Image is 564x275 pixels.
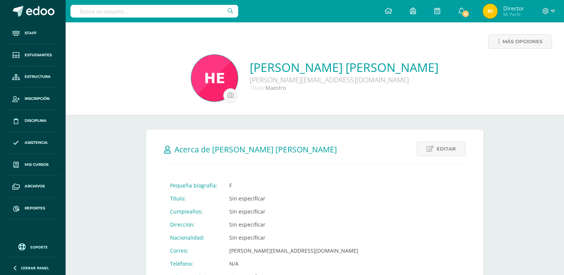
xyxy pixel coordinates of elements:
img: 73f722bfae71f01a610d78b98f2a0929.png [191,55,238,101]
a: Soporte [9,241,57,252]
a: Editar [417,142,466,156]
a: Reportes [6,197,60,219]
span: Disciplina [25,118,47,124]
a: Mis cursos [6,154,60,176]
a: Staff [6,22,60,44]
span: Editar [437,142,456,156]
span: Asistencia [25,140,48,146]
span: Staff [25,30,37,36]
td: F [223,179,364,192]
td: Nacionalidad: [164,231,223,244]
a: Asistencia [6,132,60,154]
span: Acerca de [PERSON_NAME] [PERSON_NAME] [174,144,337,155]
td: Correo: [164,244,223,257]
td: Sin especificar [223,192,364,205]
td: Cumpleaños: [164,205,223,218]
img: 608136e48c3c14518f2ea00dfaf80bc2.png [483,4,498,19]
a: Estudiantes [6,44,60,66]
span: Título: [250,84,265,91]
td: Sin especificar [223,218,364,231]
a: Archivos [6,176,60,197]
input: Busca un usuario... [70,5,238,18]
a: Disciplina [6,110,60,132]
span: 13 [461,10,470,18]
span: Cerrar panel [21,265,49,271]
a: [PERSON_NAME] [PERSON_NAME] [250,59,438,75]
td: [PERSON_NAME][EMAIL_ADDRESS][DOMAIN_NAME] [223,244,364,257]
a: Más opciones [488,34,552,49]
div: [PERSON_NAME][EMAIL_ADDRESS][DOMAIN_NAME] [250,75,438,84]
a: Estructura [6,66,60,88]
td: Pequeña biografía: [164,179,223,192]
span: Inscripción [25,96,50,102]
span: Soporte [30,244,48,250]
a: Inscripción [6,88,60,110]
span: Reportes [25,205,45,211]
span: Archivos [25,183,45,189]
span: Estudiantes [25,52,52,58]
span: Mis cursos [25,162,48,168]
td: Sin especificar [223,205,364,218]
span: Más opciones [502,35,542,48]
td: N/A [223,257,364,270]
td: Sin especificar [223,231,364,244]
span: Maestro [265,84,286,91]
td: Teléfono: [164,257,223,270]
span: Estructura [25,74,51,80]
span: Director [503,4,524,12]
td: Título: [164,192,223,205]
td: Dirección: [164,218,223,231]
span: Mi Perfil [503,11,524,18]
